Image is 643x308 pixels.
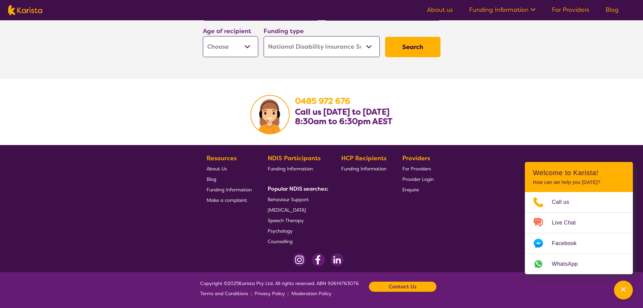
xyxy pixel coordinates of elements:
[341,166,386,172] span: Funding Information
[207,187,252,193] span: Funding Information
[295,106,390,117] b: Call us [DATE] to [DATE]
[552,218,584,228] span: Live Chat
[525,192,633,274] ul: Choose channel
[606,6,619,14] a: Blog
[402,154,430,162] b: Providers
[427,6,453,14] a: About us
[268,166,313,172] span: Funding Information
[341,154,386,162] b: HCP Recipients
[207,163,252,174] a: About Us
[264,27,304,35] label: Funding type
[268,238,293,244] span: Counselling
[268,163,326,174] a: Funding Information
[402,187,419,193] span: Enquire
[203,27,251,35] label: Age of recipient
[200,288,248,299] a: Terms and Conditions
[291,290,331,297] span: Moderation Policy
[200,290,248,297] span: Terms and Conditions
[268,228,293,234] span: Psychology
[207,184,252,195] a: Funding Information
[207,154,237,162] b: Resources
[469,6,536,14] a: Funding Information
[207,197,247,203] span: Make a complaint
[552,197,578,207] span: Call us
[207,195,252,205] a: Make a complaint
[295,96,350,106] a: 0485 972 676
[533,180,625,185] p: How can we help you [DATE]?
[254,290,285,297] span: Privacy Policy
[402,176,434,182] span: Provider Login
[533,169,625,177] h2: Welcome to Karista!
[552,259,586,269] span: WhatsApp
[330,253,344,266] img: LinkedIn
[200,278,359,299] span: Copyright © 2025 Karista Pty Ltd. All rights reserved. ABN 92614763076
[8,5,42,15] img: Karista logo
[385,37,440,57] button: Search
[525,254,633,274] a: Web link opens in a new tab.
[312,253,325,266] img: Facebook
[207,176,216,182] span: Blog
[268,185,328,192] b: Popular NDIS searches:
[268,196,309,203] span: Behaviour Support
[268,226,326,236] a: Psychology
[341,163,386,174] a: Funding Information
[614,281,633,300] button: Channel Menu
[552,238,585,248] span: Facebook
[402,184,434,195] a: Enquire
[268,205,326,215] a: [MEDICAL_DATA]
[207,166,227,172] span: About Us
[268,215,326,226] a: Speech Therapy
[389,282,417,292] b: Contact Us
[402,163,434,174] a: For Providers
[288,288,289,299] p: |
[268,154,321,162] b: NDIS Participants
[268,207,306,213] span: [MEDICAL_DATA]
[254,288,285,299] a: Privacy Policy
[291,288,331,299] a: Moderation Policy
[295,116,393,127] b: 8:30am to 6:30pm AEST
[268,217,304,223] span: Speech Therapy
[251,288,252,299] p: |
[293,253,306,266] img: Instagram
[402,174,434,184] a: Provider Login
[250,95,290,134] img: Karista Client Service
[207,174,252,184] a: Blog
[525,162,633,274] div: Channel Menu
[268,194,326,205] a: Behaviour Support
[268,236,326,246] a: Counselling
[552,6,589,14] a: For Providers
[402,166,431,172] span: For Providers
